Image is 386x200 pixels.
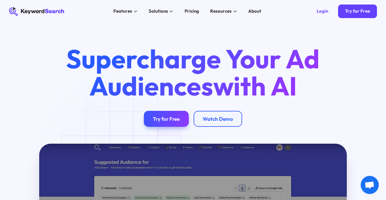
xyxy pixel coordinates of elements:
div: Login [317,8,328,14]
a: About [245,7,265,16]
div: Watch Demo [203,116,233,122]
h1: Supercharge Your Ad Audiences [56,45,330,99]
div: Try for Free [345,8,370,14]
div: Try for Free [153,116,180,122]
a: Pricing [181,7,202,16]
a: Login [310,5,335,18]
div: Pricing [185,8,199,15]
div: Resources [210,8,232,15]
a: Try for Free [338,5,377,18]
a: Open chat [361,176,379,194]
span: with AI [213,69,297,102]
a: Try for Free [144,111,189,127]
div: Solutions [149,8,168,15]
div: About [248,8,261,15]
div: Features [113,8,132,15]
